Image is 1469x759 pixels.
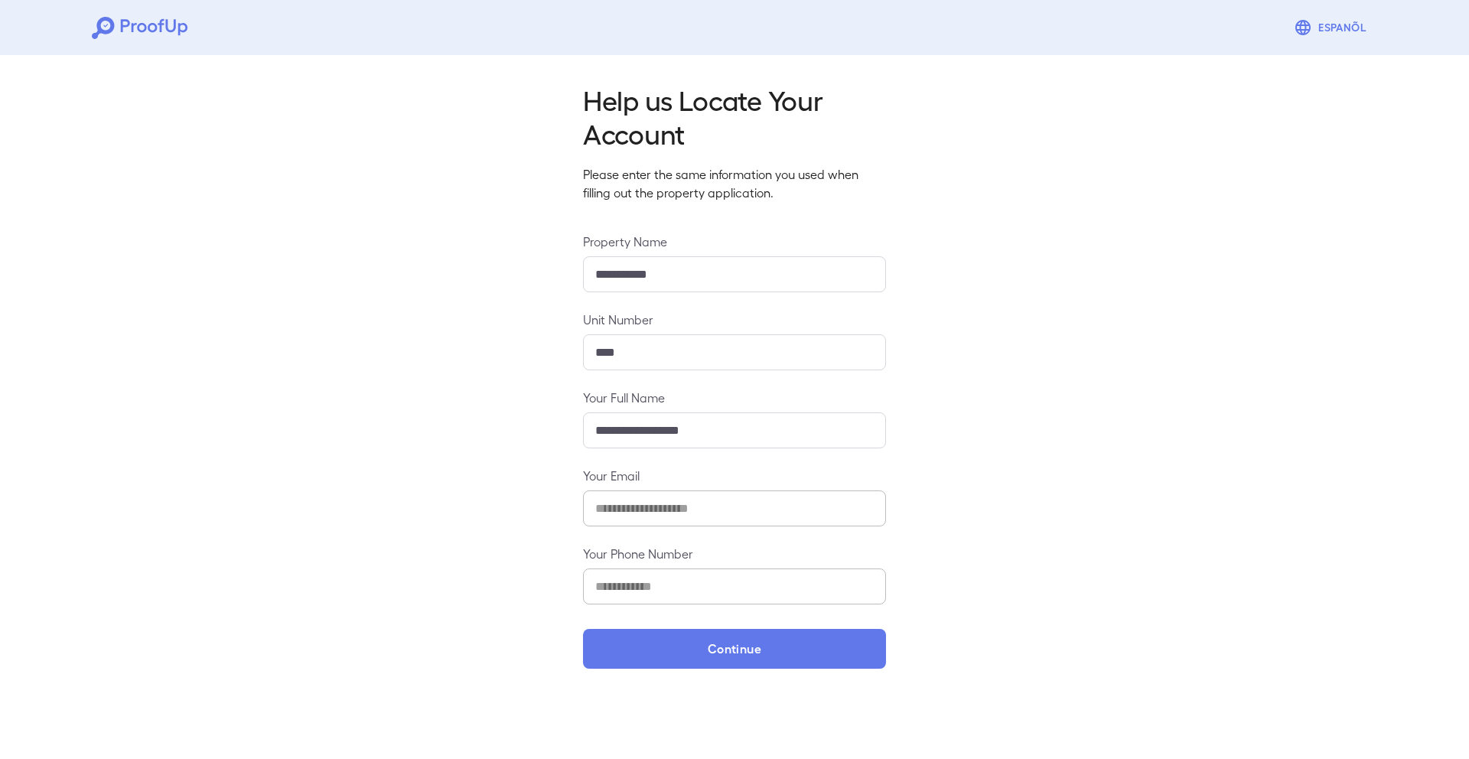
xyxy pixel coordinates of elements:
p: Please enter the same information you used when filling out the property application. [583,165,886,202]
label: Unit Number [583,311,886,328]
label: Property Name [583,233,886,250]
h2: Help us Locate Your Account [583,83,886,150]
label: Your Full Name [583,389,886,406]
button: Espanõl [1288,12,1377,43]
button: Continue [583,629,886,669]
label: Your Email [583,467,886,484]
label: Your Phone Number [583,545,886,562]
